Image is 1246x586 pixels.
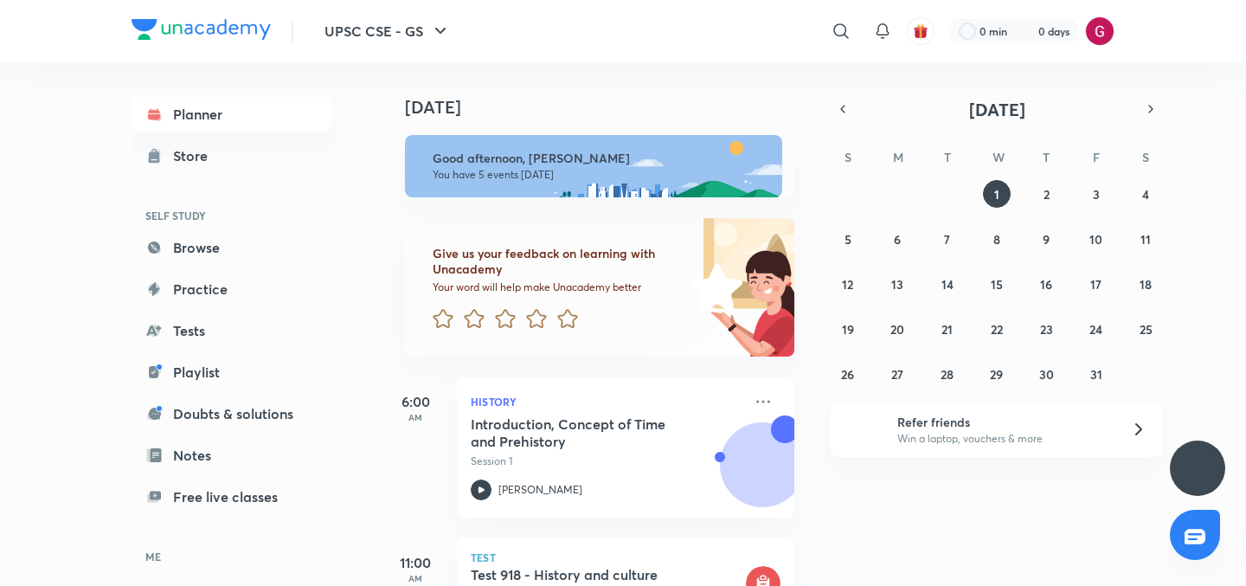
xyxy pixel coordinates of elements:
img: feedback_image [633,218,794,357]
button: October 1, 2025 [983,180,1011,208]
abbr: October 26, 2025 [841,366,854,383]
abbr: October 10, 2025 [1089,231,1102,248]
p: AM [381,412,450,422]
a: Planner [132,97,332,132]
button: October 20, 2025 [883,315,911,343]
button: October 24, 2025 [1082,315,1110,343]
span: [DATE] [969,98,1025,121]
div: Store [173,145,218,166]
p: [PERSON_NAME] [498,482,582,498]
abbr: Sunday [845,149,851,165]
button: avatar [907,17,934,45]
a: Tests [132,313,332,348]
p: Session 1 [471,454,742,469]
h5: Introduction, Concept of Time and Prehistory [471,415,686,450]
abbr: October 7, 2025 [944,231,950,248]
a: Practice [132,272,332,306]
button: October 13, 2025 [883,270,911,298]
abbr: October 2, 2025 [1044,186,1050,203]
abbr: October 3, 2025 [1093,186,1100,203]
abbr: October 6, 2025 [894,231,901,248]
abbr: October 1, 2025 [994,186,999,203]
abbr: October 21, 2025 [941,321,953,338]
button: October 23, 2025 [1032,315,1060,343]
h4: [DATE] [405,97,812,118]
p: You have 5 events [DATE] [433,168,767,182]
p: Your word will help make Unacademy better [433,280,685,294]
abbr: Wednesday [992,149,1005,165]
button: October 12, 2025 [834,270,862,298]
abbr: October 22, 2025 [991,321,1003,338]
abbr: October 29, 2025 [990,366,1003,383]
abbr: October 19, 2025 [842,321,854,338]
button: October 10, 2025 [1082,225,1110,253]
abbr: Friday [1093,149,1100,165]
abbr: Tuesday [944,149,951,165]
abbr: October 16, 2025 [1040,276,1052,293]
a: Notes [132,438,332,473]
h5: Test 918 - History and culture [471,566,742,583]
abbr: October 31, 2025 [1090,366,1102,383]
button: October 4, 2025 [1132,180,1159,208]
abbr: October 12, 2025 [842,276,853,293]
button: October 19, 2025 [834,315,862,343]
button: October 7, 2025 [934,225,961,253]
abbr: Monday [893,149,903,165]
p: Win a laptop, vouchers & more [897,431,1110,447]
a: Store [132,138,332,173]
button: October 27, 2025 [883,360,911,388]
abbr: October 14, 2025 [941,276,954,293]
button: October 21, 2025 [934,315,961,343]
abbr: October 11, 2025 [1140,231,1151,248]
img: avatar [913,23,928,39]
h6: Give us your feedback on learning with Unacademy [433,246,685,277]
button: October 30, 2025 [1032,360,1060,388]
abbr: October 13, 2025 [891,276,903,293]
button: October 11, 2025 [1132,225,1159,253]
abbr: October 23, 2025 [1040,321,1053,338]
img: Company Logo [132,19,271,40]
h5: 6:00 [381,391,450,412]
button: October 3, 2025 [1082,180,1110,208]
button: October 8, 2025 [983,225,1011,253]
abbr: October 27, 2025 [891,366,903,383]
h5: 11:00 [381,552,450,573]
button: October 5, 2025 [834,225,862,253]
abbr: October 17, 2025 [1090,276,1101,293]
a: Doubts & solutions [132,396,332,431]
abbr: October 5, 2025 [845,231,851,248]
button: October 18, 2025 [1132,270,1159,298]
abbr: Saturday [1142,149,1149,165]
button: October 28, 2025 [934,360,961,388]
button: October 26, 2025 [834,360,862,388]
a: Free live classes [132,480,332,514]
button: October 22, 2025 [983,315,1011,343]
button: October 2, 2025 [1032,180,1060,208]
button: UPSC CSE - GS [314,14,461,48]
abbr: October 9, 2025 [1043,231,1050,248]
abbr: October 4, 2025 [1142,186,1149,203]
img: referral [845,412,879,447]
button: October 14, 2025 [934,270,961,298]
a: Company Logo [132,19,271,44]
a: Browse [132,230,332,265]
p: Test [471,552,780,563]
p: History [471,391,742,412]
img: streak [1018,23,1035,40]
button: October 9, 2025 [1032,225,1060,253]
button: October 25, 2025 [1132,315,1159,343]
abbr: Thursday [1043,149,1050,165]
abbr: October 24, 2025 [1089,321,1102,338]
a: Playlist [132,355,332,390]
button: October 15, 2025 [983,270,1011,298]
abbr: October 28, 2025 [941,366,954,383]
h6: Good afternoon, [PERSON_NAME] [433,151,767,166]
button: [DATE] [855,97,1139,121]
abbr: October 8, 2025 [993,231,1000,248]
h6: ME [132,542,332,571]
p: AM [381,573,450,583]
abbr: October 18, 2025 [1140,276,1152,293]
button: October 6, 2025 [883,225,911,253]
button: October 17, 2025 [1082,270,1110,298]
img: ttu [1187,458,1208,479]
